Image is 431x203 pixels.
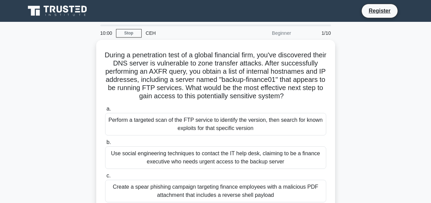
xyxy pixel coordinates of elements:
[106,106,111,112] span: a.
[105,180,326,202] div: Create a spear phishing campaign targeting finance employees with a malicious PDF attachment that...
[106,139,111,145] span: b.
[295,26,335,40] div: 1/10
[364,6,394,15] a: Register
[142,26,235,40] div: CEH
[105,146,326,169] div: Use social engineering techniques to contact the IT help desk, claiming to be a finance executive...
[104,51,327,101] h5: During a penetration test of a global financial firm, you've discovered their DNS server is vulne...
[96,26,116,40] div: 10:00
[105,113,326,135] div: Perform a targeted scan of the FTP service to identify the version, then search for known exploit...
[106,173,111,178] span: c.
[235,26,295,40] div: Beginner
[116,29,142,38] a: Stop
